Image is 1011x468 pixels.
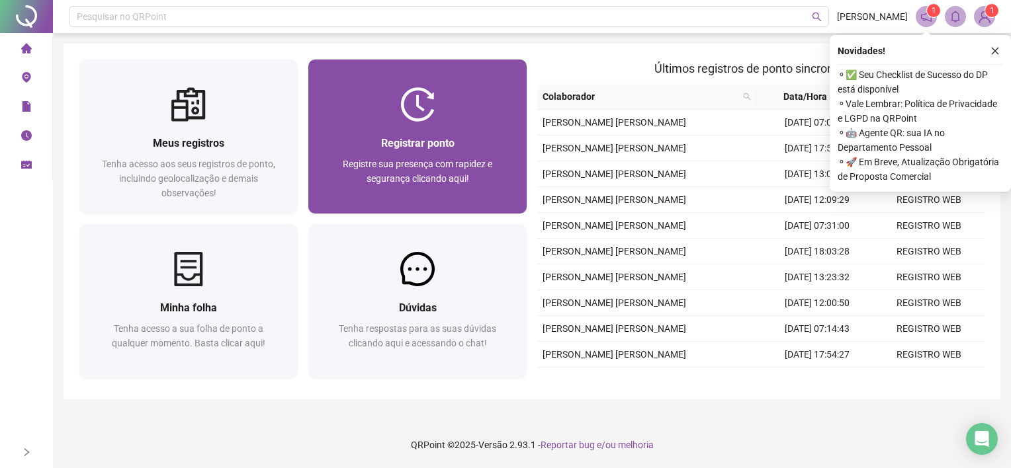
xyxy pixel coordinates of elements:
td: [DATE] 13:23:32 [761,264,873,290]
span: Registre sua presença com rapidez e segurança clicando aqui! [343,159,492,184]
span: Tenha acesso aos seus registros de ponto, incluindo geolocalização e demais observações! [102,159,275,198]
span: right [22,448,31,457]
sup: Atualize o seu contato no menu Meus Dados [985,4,998,17]
span: bell [949,11,961,22]
td: [DATE] 17:54:27 [761,342,873,368]
span: Últimos registros de ponto sincronizados [654,61,868,75]
span: ⚬ 🚀 Em Breve, Atualização Obrigatória de Proposta Comercial [838,155,1003,184]
td: [DATE] 18:03:28 [761,239,873,264]
td: [DATE] 17:53:26 [761,136,873,161]
td: REGISTRO WEB [873,187,985,213]
td: [DATE] 07:31:00 [761,213,873,239]
span: 1 [990,6,994,15]
a: Meus registrosTenha acesso aos seus registros de ponto, incluindo geolocalização e demais observa... [79,59,298,214]
a: Registrar pontoRegistre sua presença com rapidez e segurança clicando aqui! [308,59,527,214]
span: search [812,12,822,22]
span: Reportar bug e/ou melhoria [541,440,654,450]
span: home [21,37,32,63]
span: ⚬ ✅ Seu Checklist de Sucesso do DP está disponível [838,67,1003,97]
th: Data/Hora [756,84,865,110]
td: REGISTRO WEB [873,316,985,342]
span: [PERSON_NAME] [PERSON_NAME] [543,169,686,179]
span: ⚬ 🤖 Agente QR: sua IA no Departamento Pessoal [838,126,1003,155]
span: [PERSON_NAME] [PERSON_NAME] [543,297,686,308]
span: Tenha acesso a sua folha de ponto a qualquer momento. Basta clicar aqui! [112,323,265,348]
span: [PERSON_NAME] [PERSON_NAME] [543,323,686,334]
span: [PERSON_NAME] [PERSON_NAME] [543,272,686,282]
span: clock-circle [21,124,32,151]
span: [PERSON_NAME] [PERSON_NAME] [543,246,686,256]
span: Tenha respostas para as suas dúvidas clicando aqui e acessando o chat! [339,323,496,348]
td: REGISTRO WEB [873,213,985,239]
td: [DATE] 07:03:07 [761,110,873,136]
span: search [740,87,754,106]
td: [DATE] 12:09:29 [761,187,873,213]
span: Data/Hora [762,89,850,104]
td: [DATE] 12:00:50 [761,290,873,316]
span: 1 [932,6,936,15]
img: 84900 [975,7,994,26]
td: [DATE] 07:14:43 [761,316,873,342]
span: close [990,46,1000,56]
span: Meus registros [153,137,224,149]
span: schedule [21,153,32,180]
span: Colaborador [543,89,738,104]
span: [PERSON_NAME] [PERSON_NAME] [543,194,686,205]
footer: QRPoint © 2025 - 2.93.1 - [53,422,1011,468]
span: search [743,93,751,100]
span: Minha folha [160,301,217,314]
span: [PERSON_NAME] [PERSON_NAME] [543,117,686,128]
a: Minha folhaTenha acesso a sua folha de ponto a qualquer momento. Basta clicar aqui! [79,224,298,378]
a: DúvidasTenha respostas para as suas dúvidas clicando aqui e acessando o chat! [308,224,527,378]
td: [DATE] 14:19:15 [761,368,873,393]
span: [PERSON_NAME] [PERSON_NAME] [543,349,686,360]
td: REGISTRO WEB [873,342,985,368]
span: environment [21,66,32,93]
td: REGISTRO WEB [873,239,985,264]
span: Novidades ! [838,44,885,58]
td: [DATE] 13:07:48 [761,161,873,187]
div: Open Intercom Messenger [966,423,998,455]
span: [PERSON_NAME] [PERSON_NAME] [543,220,686,231]
td: REGISTRO WEB [873,368,985,393]
span: Registrar ponto [381,137,455,149]
span: [PERSON_NAME] [PERSON_NAME] [543,143,686,153]
span: Dúvidas [399,301,437,314]
span: notification [920,11,932,22]
td: REGISTRO WEB [873,290,985,316]
span: file [21,95,32,122]
span: Versão [478,440,507,450]
sup: 1 [927,4,940,17]
span: ⚬ Vale Lembrar: Política de Privacidade e LGPD na QRPoint [838,97,1003,126]
span: [PERSON_NAME] [837,9,908,24]
td: REGISTRO WEB [873,264,985,290]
